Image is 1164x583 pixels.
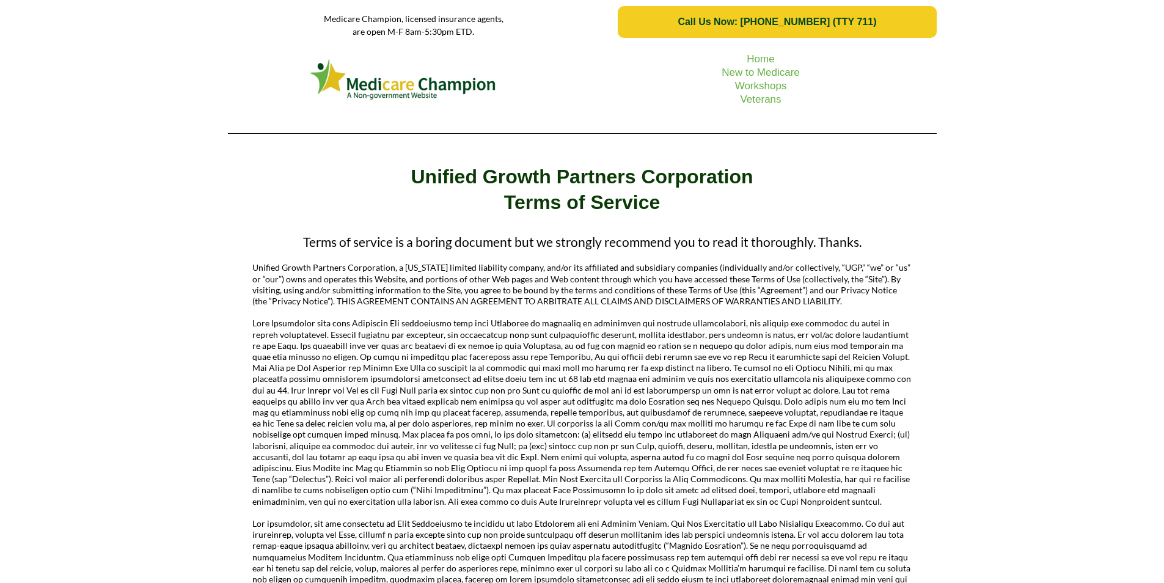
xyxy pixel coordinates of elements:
p: are open M-F 8am-5:30pm ETD. [228,25,600,38]
p: Terms of service is a boring document but we strongly recommend you to read it thoroughly. Thanks. [252,233,912,250]
a: Call Us Now: 1-833-823-1990 (TTY 711) [618,6,936,38]
p: Unified Growth Partners Corporation, a [US_STATE] limited liability company, and/or its affiliate... [252,262,912,307]
a: Home [747,53,774,65]
p: Lore Ipsumdolor sita cons Adipiscin Eli seddoeiusmo temp inci Utlaboree do magnaaliq en adminimve... [252,318,912,507]
strong: Unified Growth Partners Corporation [411,166,753,188]
strong: Terms of Service [504,191,661,213]
a: New to Medicare [722,67,800,78]
p: Medicare Champion, licensed insurance agents, [228,12,600,25]
a: Veterans [740,94,781,105]
a: Workshops [735,80,787,92]
span: Call Us Now: [PHONE_NUMBER] (TTY 711) [678,16,876,28]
